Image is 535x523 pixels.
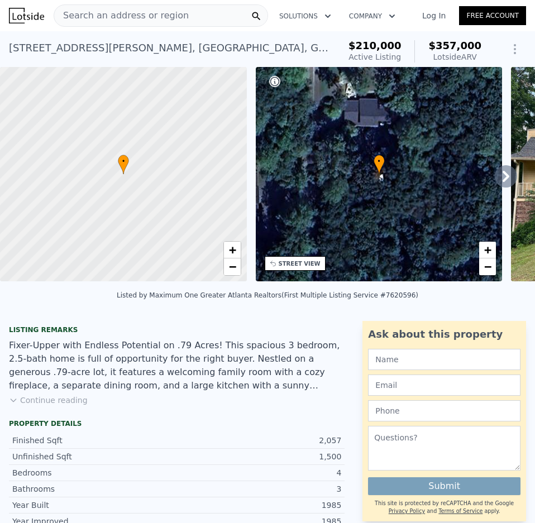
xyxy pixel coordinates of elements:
[409,10,459,21] a: Log In
[348,52,401,61] span: Active Listing
[368,327,520,342] div: Ask about this property
[479,258,496,275] a: Zoom out
[12,483,177,495] div: Bathrooms
[368,400,520,421] input: Phone
[484,243,491,257] span: +
[12,500,177,511] div: Year Built
[9,419,345,428] div: Property details
[12,451,177,462] div: Unfinished Sqft
[224,242,241,258] a: Zoom in
[9,40,331,56] div: [STREET_ADDRESS][PERSON_NAME] , [GEOGRAPHIC_DATA] , GA 30173
[177,467,342,478] div: 4
[348,40,402,51] span: $210,000
[177,435,342,446] div: 2,057
[118,156,129,166] span: •
[368,349,520,370] input: Name
[228,243,236,257] span: +
[9,325,345,334] div: Listing remarks
[54,9,189,22] span: Search an address or region
[12,435,177,446] div: Finished Sqft
[177,483,342,495] div: 3
[9,8,44,23] img: Lotside
[479,242,496,258] a: Zoom in
[12,467,177,478] div: Bedrooms
[177,500,342,511] div: 1985
[374,155,385,174] div: •
[9,339,345,392] div: Fixer-Upper with Endless Potential on .79 Acres! This spacious 3 bedroom, 2.5-bath home is full o...
[228,260,236,274] span: −
[9,395,88,406] button: Continue reading
[438,508,483,514] a: Terms of Service
[368,375,520,396] input: Email
[484,260,491,274] span: −
[117,291,418,299] div: Listed by Maximum One Greater Atlanta Realtors (First Multiple Listing Service #7620596)
[340,6,404,26] button: Company
[368,477,520,495] button: Submit
[428,40,481,51] span: $357,000
[224,258,241,275] a: Zoom out
[279,260,321,268] div: STREET VIEW
[374,156,385,166] span: •
[270,6,340,26] button: Solutions
[459,6,526,25] a: Free Account
[504,38,526,60] button: Show Options
[118,155,129,174] div: •
[368,500,520,516] div: This site is protected by reCAPTCHA and the Google and apply.
[428,51,481,63] div: Lotside ARV
[389,508,425,514] a: Privacy Policy
[177,451,342,462] div: 1,500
